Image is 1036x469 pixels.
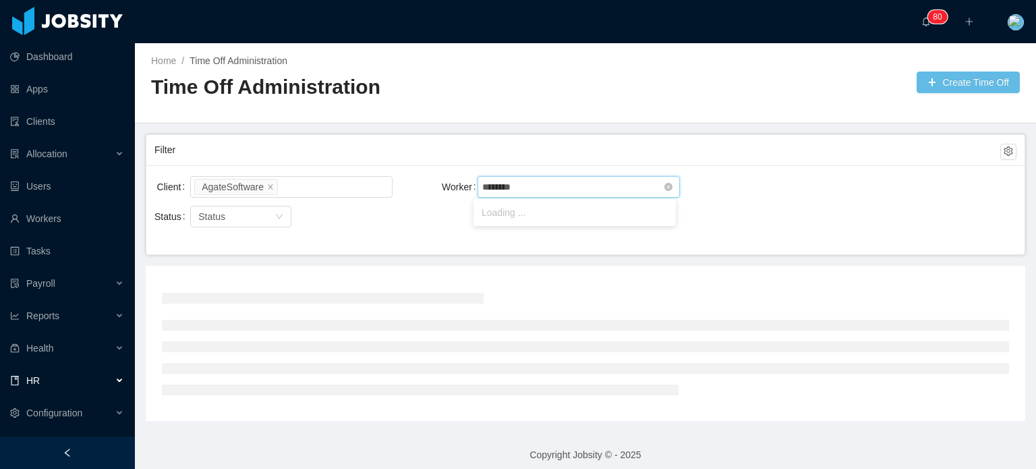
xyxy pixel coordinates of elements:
[938,10,942,24] p: 0
[157,182,191,192] label: Client
[1000,144,1016,160] button: icon: setting
[664,183,672,191] i: icon: close-circle
[10,149,20,159] i: icon: solution
[151,74,585,101] h2: Time Off Administration
[10,205,124,232] a: icon: userWorkers
[473,202,676,223] li: Loading ...
[151,55,176,66] a: Home
[26,310,59,321] span: Reports
[927,10,947,24] sup: 80
[10,279,20,288] i: icon: file-protect
[917,72,1020,93] button: icon: plusCreate Time Off
[482,179,515,195] input: Worker
[194,179,278,195] li: AgateSoftware
[26,343,53,354] span: Health
[26,278,55,289] span: Payroll
[281,179,288,195] input: Client
[202,180,264,194] div: AgateSoftware
[198,211,225,222] span: Status
[26,408,82,418] span: Configuration
[933,10,938,24] p: 8
[10,408,20,418] i: icon: setting
[10,43,124,70] a: icon: pie-chartDashboard
[267,183,274,191] i: icon: close
[965,17,974,26] i: icon: plus
[275,213,283,222] i: icon: down
[10,76,124,103] a: icon: appstoreApps
[10,173,124,200] a: icon: robotUsers
[26,375,40,386] span: HR
[26,148,67,159] span: Allocation
[154,211,191,222] label: Status
[154,138,1000,163] div: Filter
[10,311,20,321] i: icon: line-chart
[10,238,124,265] a: icon: profileTasks
[10,108,124,135] a: icon: auditClients
[1008,14,1024,30] img: fac05ab0-2f77-4b7e-aa06-e407e3dfb45d_68d568d424e29.png
[181,55,184,66] span: /
[442,182,482,192] label: Worker
[10,376,20,385] i: icon: book
[921,17,931,26] i: icon: bell
[190,55,287,66] a: Time Off Administration
[10,343,20,353] i: icon: medicine-box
